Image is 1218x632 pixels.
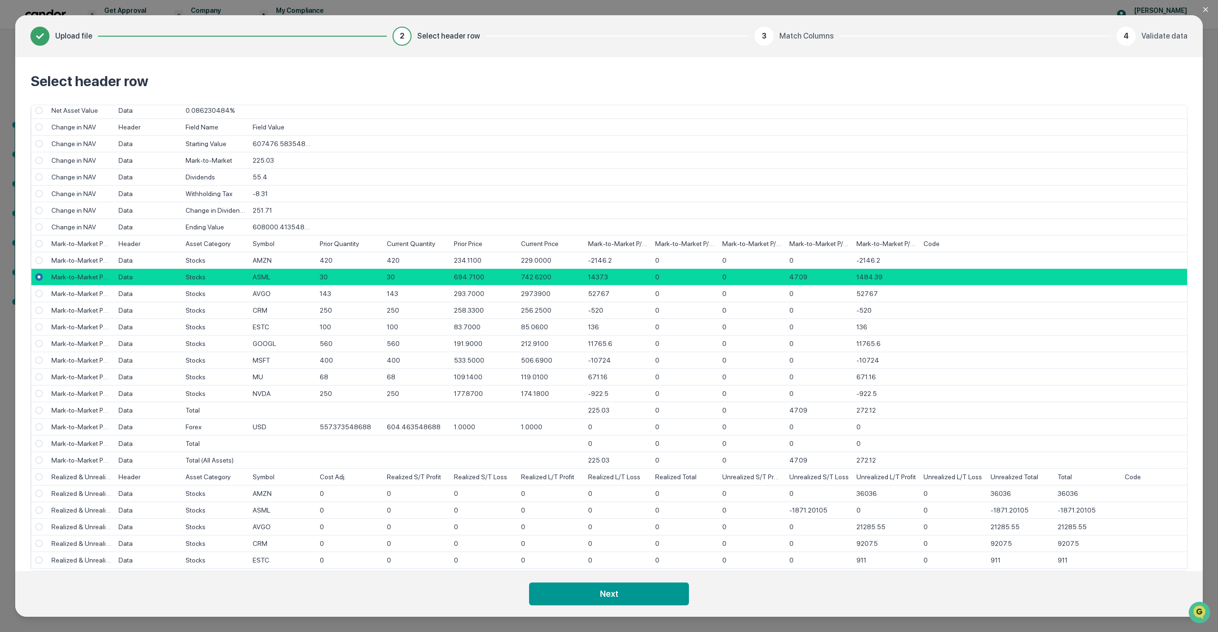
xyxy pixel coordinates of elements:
[249,552,316,569] div: ESTC
[115,302,182,319] div: Data
[517,319,584,336] div: 85.0600
[249,519,316,535] div: AVGO
[853,236,920,252] div: Mark-to-Market P/L Total
[651,519,718,535] div: 0
[115,102,182,119] div: Data
[182,219,249,236] div: Ending Value
[115,385,182,402] div: Data
[584,369,651,385] div: 671.16
[48,336,115,352] div: Mark-to-Market Performance Summary
[48,435,115,452] div: Mark-to-Market Performance Summary
[651,402,718,419] div: 0
[517,336,584,352] div: 212.9100
[182,169,249,186] div: Dividends
[718,352,786,369] div: 0
[115,502,182,519] div: Data
[853,319,920,336] div: 136
[182,485,249,502] div: Stocks
[786,336,853,352] div: 0
[182,286,249,302] div: Stocks
[316,336,383,352] div: 560
[853,485,920,502] div: 36036
[316,319,383,336] div: 100
[115,286,182,302] div: Data
[853,419,920,435] div: 0
[450,502,517,519] div: 0
[786,469,853,485] div: Unrealized S/T Loss
[718,269,786,286] div: 0
[115,402,182,419] div: Data
[718,485,786,502] div: 0
[249,369,316,385] div: MU
[182,152,249,169] div: Mark-to-Market
[517,352,584,369] div: 506.6900
[450,519,517,535] div: 0
[6,116,65,133] a: 🖐️Preclearance
[584,435,651,452] div: 0
[786,385,853,402] div: 0
[1121,469,1188,485] div: Code
[316,502,383,519] div: 0
[517,535,584,552] div: 0
[48,419,115,435] div: Mark-to-Market Performance Summary
[987,535,1054,552] div: 9207.5
[316,519,383,535] div: 0
[182,302,249,319] div: Stocks
[584,336,651,352] div: 11765.6
[383,469,450,485] div: Realized S/T Profit
[920,485,987,502] div: 0
[6,134,64,151] a: 🔎Data Lookup
[383,319,450,336] div: 100
[584,269,651,286] div: 1437.3
[115,519,182,535] div: Data
[249,485,316,502] div: AMZN
[182,519,249,535] div: Stocks
[115,535,182,552] div: Data
[182,336,249,352] div: Stocks
[1,3,23,20] img: f2157a4c-a0d3-4daa-907e-bb6f0de503a5-1751232295721
[182,452,249,469] div: Total (All Assets)
[115,202,182,219] div: Data
[115,552,182,569] div: Data
[450,252,517,269] div: 234.1100
[48,385,115,402] div: Mark-to-Market Performance Summary
[718,286,786,302] div: 0
[249,385,316,402] div: NVDA
[383,385,450,402] div: 250
[48,252,115,269] div: Mark-to-Market Performance Summary
[182,352,249,369] div: Stocks
[718,519,786,535] div: 0
[48,452,115,469] div: Mark-to-Market Performance Summary
[249,136,316,152] div: 607476.583548688
[786,402,853,419] div: 47.09
[182,535,249,552] div: Stocks
[718,369,786,385] div: 0
[383,535,450,552] div: 0
[1054,535,1121,552] div: 9207.5
[651,302,718,319] div: 0
[316,252,383,269] div: 420
[249,186,316,202] div: -8.31
[786,252,853,269] div: 0
[162,76,173,87] button: Start new chat
[249,535,316,552] div: CRM
[115,186,182,202] div: Data
[383,236,450,252] div: Current Quantity
[718,452,786,469] div: 0
[517,419,584,435] div: 1.0000
[249,352,316,369] div: MSFT
[48,485,115,502] div: Realized & Unrealized Performance Summary
[48,502,115,519] div: Realized & Unrealized Performance Summary
[182,319,249,336] div: Stocks
[651,419,718,435] div: 0
[450,535,517,552] div: 0
[450,286,517,302] div: 293.7000
[182,269,249,286] div: Stocks
[517,302,584,319] div: 256.2500
[69,121,77,128] div: 🗄️
[182,369,249,385] div: Stocks
[115,352,182,369] div: Data
[48,186,115,202] div: Change in NAV
[517,519,584,535] div: 0
[786,519,853,535] div: 0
